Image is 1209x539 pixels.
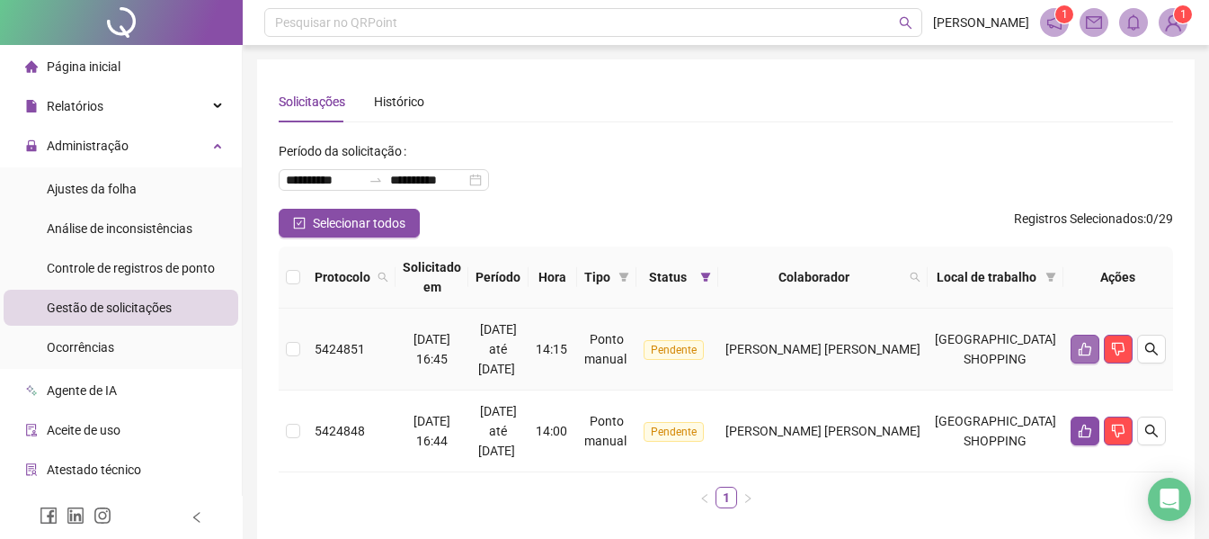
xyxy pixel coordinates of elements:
li: Página anterior [694,487,716,508]
span: lock [25,139,38,152]
span: Colaborador [725,267,902,287]
td: [GEOGRAPHIC_DATA] SHOPPING [928,309,1063,391]
span: filter [700,272,711,283]
span: 14:15 [536,342,567,356]
div: Solicitações [279,92,345,112]
span: search [899,16,912,30]
span: like [1078,424,1092,438]
span: Tipo [584,267,611,287]
span: Selecionar todos [313,213,405,233]
span: Ponto manual [584,414,627,448]
span: notification [1046,14,1062,31]
span: Ponto manual [584,332,627,366]
span: Local de trabalho [935,267,1038,287]
div: Open Intercom Messenger [1148,478,1191,521]
span: search [906,264,924,291]
li: Próxima página [737,487,759,508]
span: home [25,60,38,73]
span: left [191,511,203,524]
span: Atestado técnico [47,463,141,477]
th: Hora [529,247,577,309]
span: 1 [1062,8,1068,21]
div: Ações [1071,267,1166,287]
th: Período [468,247,528,309]
span: search [378,272,388,283]
span: [PERSON_NAME] [933,13,1029,32]
span: audit [25,424,38,436]
span: left [699,493,710,504]
span: right [742,493,753,504]
span: Administração [47,139,129,153]
span: filter [615,264,633,291]
span: [PERSON_NAME] [PERSON_NAME] [725,342,920,356]
span: Pendente [644,422,704,442]
span: Agente de IA [47,383,117,398]
span: mail [1086,14,1102,31]
span: [DATE] até [DATE] [478,404,517,458]
span: check-square [293,217,306,229]
sup: 1 [1055,5,1073,23]
span: bell [1125,14,1142,31]
li: 1 [716,487,737,508]
span: filter [1045,272,1056,283]
button: Selecionar todos [279,209,420,238]
span: facebook [40,507,58,525]
span: Protocolo [315,267,370,287]
span: dislike [1111,342,1125,356]
sup: Atualize o seu contato no menu Meus Dados [1174,5,1192,23]
span: filter [697,264,715,291]
td: [GEOGRAPHIC_DATA] SHOPPING [928,391,1063,472]
span: search [1144,342,1159,356]
span: like [1078,342,1092,356]
span: file [25,100,38,112]
span: linkedin [67,507,84,525]
span: Status [644,267,693,287]
span: Ocorrências [47,340,114,355]
span: 5424851 [315,342,365,356]
span: [PERSON_NAME] [PERSON_NAME] [725,424,920,438]
span: dislike [1111,424,1125,438]
button: right [737,487,759,508]
span: Relatórios [47,99,103,113]
span: filter [618,272,629,283]
span: solution [25,463,38,476]
span: 5424848 [315,424,365,438]
div: Histórico [374,92,424,112]
span: Controle de registros de ponto [47,261,215,275]
span: Aceite de uso [47,423,120,437]
span: swap-right [369,173,383,187]
label: Período da solicitação [279,137,413,166]
span: Ajustes da folha [47,182,137,196]
span: [DATE] 16:45 [413,332,450,366]
span: Pendente [644,340,704,360]
span: [DATE] 16:44 [413,414,450,448]
span: search [374,264,392,291]
span: 14:00 [536,424,567,438]
th: Solicitado em [396,247,468,309]
span: Registros Selecionados [1014,211,1143,226]
span: search [910,272,920,283]
span: [DATE] até [DATE] [478,322,517,376]
span: instagram [93,507,111,525]
a: 1 [716,488,736,508]
span: filter [1042,264,1060,291]
span: search [1144,424,1159,438]
span: : 0 / 29 [1014,209,1173,238]
span: Análise de inconsistências [47,221,192,236]
span: Página inicial [47,59,120,74]
button: left [694,487,716,508]
img: 75747 [1160,9,1187,36]
span: Gestão de solicitações [47,301,172,315]
span: 1 [1180,8,1187,21]
span: to [369,173,383,187]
